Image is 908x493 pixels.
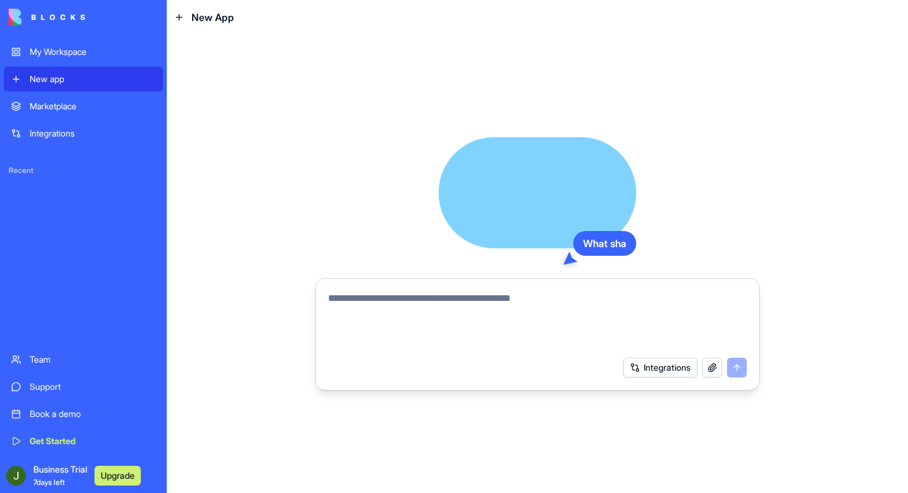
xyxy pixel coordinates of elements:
img: logo [9,9,85,26]
a: My Workspace [4,40,163,64]
a: Book a demo [4,402,163,426]
div: Support [30,381,156,393]
div: Integrations [30,127,156,140]
div: My Workspace [30,46,156,58]
button: Integrations [623,358,697,377]
span: Business Trial [33,463,87,488]
span: 7 days left [33,478,65,487]
button: Upgrade [95,466,141,486]
a: Integrations [4,121,163,146]
span: Recent [4,166,163,175]
div: Team [30,353,156,366]
a: Support [4,374,163,399]
a: Get Started [4,429,163,453]
div: New app [30,73,156,85]
img: ACg8ocKsQjI_dXbx8_KGVA9mwFZ_rdC7J1_SN70WEl-OmPlYOrvVo28=s96-c [6,466,26,486]
span: New App [191,10,234,25]
a: New app [4,67,163,91]
a: Team [4,347,163,372]
a: Marketplace [4,94,163,119]
div: Get Started [30,435,156,447]
div: Marketplace [30,100,156,112]
div: What sha [573,231,636,256]
div: Book a demo [30,408,156,420]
